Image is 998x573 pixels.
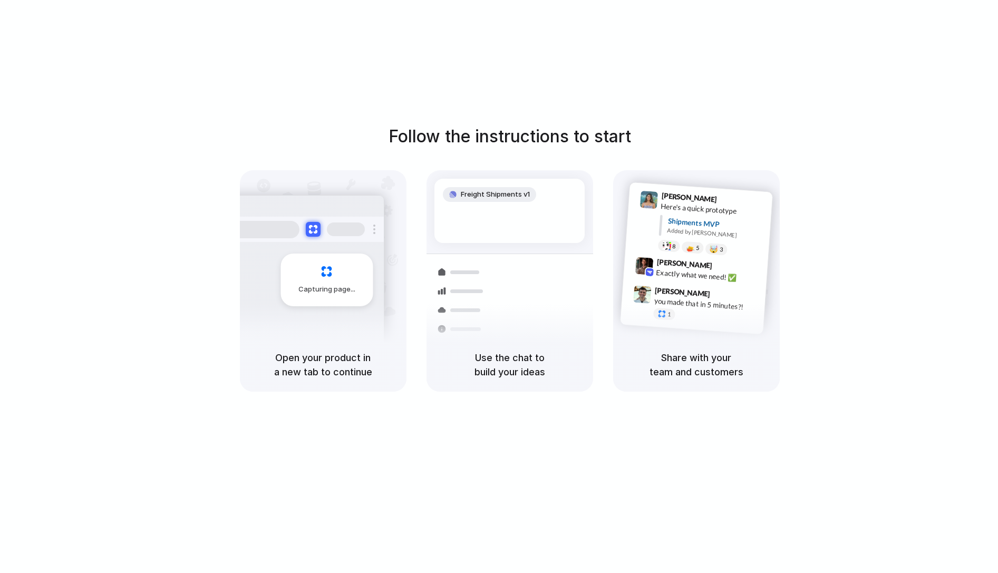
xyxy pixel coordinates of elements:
div: Shipments MVP [667,216,765,233]
span: 9:47 AM [713,289,735,302]
span: 5 [695,245,699,251]
span: 9:42 AM [715,261,737,274]
h1: Follow the instructions to start [389,124,631,149]
span: 1 [667,312,671,317]
div: Added by [PERSON_NAME] [667,226,764,241]
span: [PERSON_NAME] [654,285,710,300]
div: 🤯 [709,245,718,253]
h5: Share with your team and customers [626,351,767,379]
div: Exactly what we need! ✅ [656,267,761,285]
span: 3 [719,247,723,252]
span: [PERSON_NAME] [661,190,717,205]
div: you made that in 5 minutes?! [654,295,759,313]
span: [PERSON_NAME] [656,256,712,271]
span: 8 [672,244,675,249]
span: 9:41 AM [720,195,741,208]
h5: Open your product in a new tab to continue [253,351,394,379]
h5: Use the chat to build your ideas [439,351,580,379]
span: Freight Shipments v1 [461,189,530,200]
div: Here's a quick prototype [660,201,766,219]
span: Capturing page [298,284,357,295]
